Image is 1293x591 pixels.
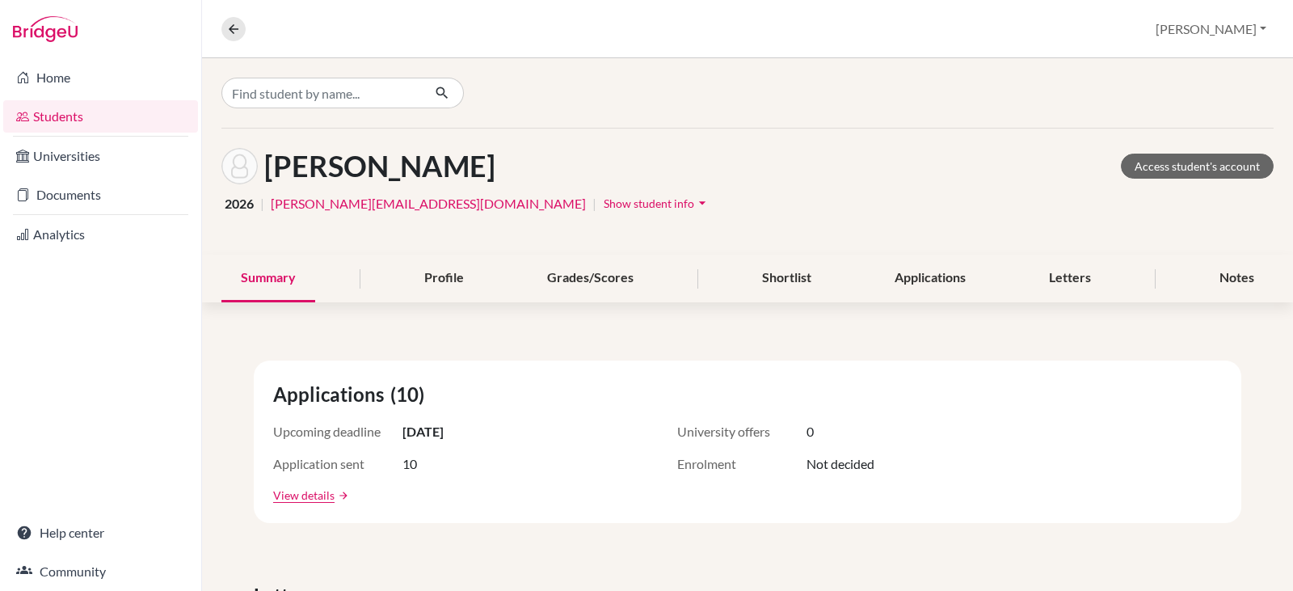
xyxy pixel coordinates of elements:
i: arrow_drop_down [694,195,710,211]
a: [PERSON_NAME][EMAIL_ADDRESS][DOMAIN_NAME] [271,194,586,213]
a: Community [3,555,198,588]
span: Not decided [807,454,874,474]
a: Analytics [3,218,198,251]
span: Applications [273,380,390,409]
div: Summary [221,255,315,302]
a: Help center [3,517,198,549]
a: Access student's account [1121,154,1274,179]
a: View details [273,487,335,504]
a: arrow_forward [335,490,349,501]
a: Home [3,61,198,94]
h1: [PERSON_NAME] [264,149,495,184]
div: Notes [1200,255,1274,302]
button: Show student infoarrow_drop_down [603,191,711,216]
span: University offers [677,422,807,441]
a: Students [3,100,198,133]
button: [PERSON_NAME] [1148,14,1274,44]
span: (10) [390,380,431,409]
div: Letters [1030,255,1110,302]
span: | [592,194,596,213]
span: 10 [402,454,417,474]
span: Upcoming deadline [273,422,402,441]
span: Show student info [604,196,694,210]
div: Applications [875,255,985,302]
span: 2026 [225,194,254,213]
span: Application sent [273,454,402,474]
div: Grades/Scores [528,255,653,302]
div: Shortlist [743,255,831,302]
a: Documents [3,179,198,211]
span: [DATE] [402,422,444,441]
a: Universities [3,140,198,172]
span: Enrolment [677,454,807,474]
img: Bridge-U [13,16,78,42]
div: Profile [405,255,483,302]
span: | [260,194,264,213]
input: Find student by name... [221,78,422,108]
span: 0 [807,422,814,441]
img: Giulianna Osorio 's avatar [221,148,258,184]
